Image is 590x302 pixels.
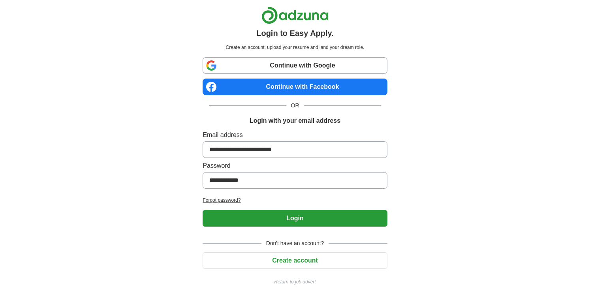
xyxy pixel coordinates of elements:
button: Create account [203,252,387,269]
p: Create an account, upload your resume and land your dream role. [204,44,385,51]
img: Adzuna logo [261,6,329,24]
span: Don't have an account? [261,239,329,248]
label: Password [203,161,387,171]
h1: Login with your email address [250,116,340,126]
button: Login [203,210,387,227]
label: Email address [203,130,387,140]
a: Create account [203,257,387,264]
a: Forgot password? [203,197,387,204]
span: OR [286,101,304,110]
a: Return to job advert [203,278,387,285]
a: Continue with Google [203,57,387,74]
h1: Login to Easy Apply. [256,27,334,39]
a: Continue with Facebook [203,79,387,95]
